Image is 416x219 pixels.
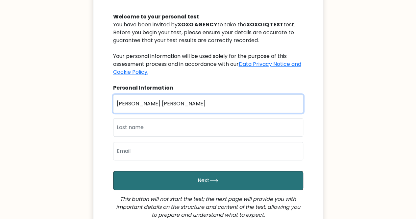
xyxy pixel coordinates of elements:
i: This button will not start the test; the next page will provide you with important details on the... [116,195,300,219]
button: Next [113,171,303,190]
b: XOXO AGENCY [178,21,217,28]
div: Personal Information [113,84,303,92]
input: Last name [113,118,303,137]
a: Data Privacy Notice and Cookie Policy. [113,60,301,76]
div: Welcome to your personal test [113,13,303,21]
input: Email [113,142,303,160]
input: First name [113,95,303,113]
div: You have been invited by to take the test. Before you begin your test, please ensure your details... [113,21,303,76]
b: XOXO IQ TEST [246,21,283,28]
